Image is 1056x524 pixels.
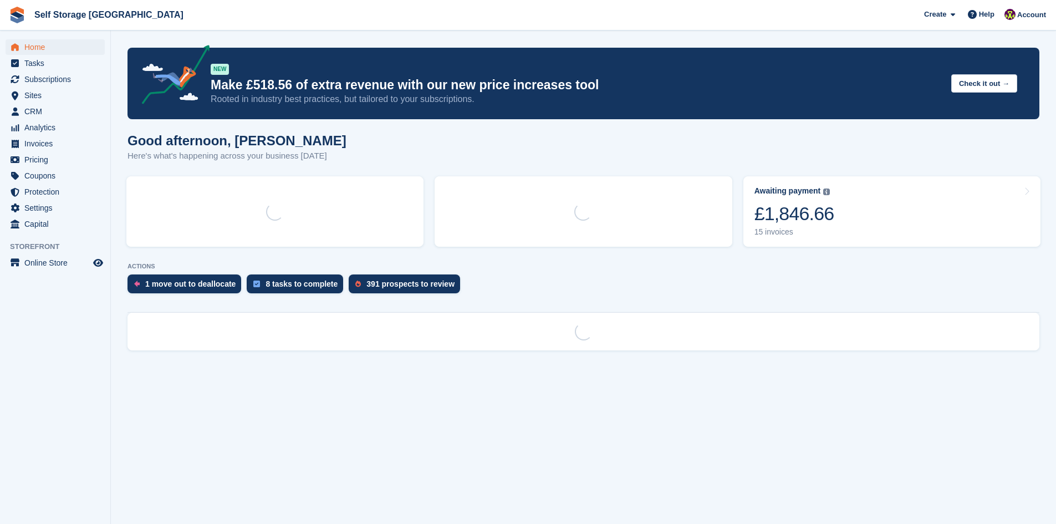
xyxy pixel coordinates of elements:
[24,216,91,232] span: Capital
[924,9,946,20] span: Create
[24,39,91,55] span: Home
[24,55,91,71] span: Tasks
[127,263,1039,270] p: ACTIONS
[134,281,140,287] img: move_outs_to_deallocate_icon-f764333ba52eb49d3ac5e1228854f67142a1ed5810a6f6cc68b1a99e826820c5.svg
[6,120,105,135] a: menu
[6,184,105,200] a: menu
[6,200,105,216] a: menu
[127,274,247,299] a: 1 move out to deallocate
[24,104,91,119] span: CRM
[6,255,105,271] a: menu
[10,241,110,252] span: Storefront
[6,104,105,119] a: menu
[211,77,942,93] p: Make £518.56 of extra revenue with our new price increases tool
[211,64,229,75] div: NEW
[951,74,1017,93] button: Check it out →
[6,55,105,71] a: menu
[743,176,1040,247] a: Awaiting payment £1,846.66 15 invoices
[823,189,830,195] img: icon-info-grey-7440780725fd019a000dd9b08b2336e03edf1995a4989e88bcd33f0948082b44.svg
[132,45,210,108] img: price-adjustments-announcement-icon-8257ccfd72463d97f412b2fc003d46551f7dbcb40ab6d574587a9cd5c0d94...
[24,184,91,200] span: Protection
[6,216,105,232] a: menu
[6,168,105,184] a: menu
[355,281,361,287] img: prospect-51fa495bee0391a8d652442698ab0144808aea92771e9ea1ae160a38d050c398.svg
[24,88,91,103] span: Sites
[24,120,91,135] span: Analytics
[24,152,91,167] span: Pricing
[253,281,260,287] img: task-75834270c22a3079a89374b754ae025e5fb1db73e45f91037f5363f120a921f8.svg
[30,6,188,24] a: Self Storage [GEOGRAPHIC_DATA]
[24,168,91,184] span: Coupons
[6,88,105,103] a: menu
[247,274,349,299] a: 8 tasks to complete
[211,93,942,105] p: Rooted in industry best practices, but tailored to your subscriptions.
[754,227,834,237] div: 15 invoices
[6,136,105,151] a: menu
[1004,9,1016,20] img: Nicholas Williams
[24,136,91,151] span: Invoices
[754,186,821,196] div: Awaiting payment
[127,150,346,162] p: Here's what's happening across your business [DATE]
[6,72,105,87] a: menu
[266,279,338,288] div: 8 tasks to complete
[754,202,834,225] div: £1,846.66
[9,7,25,23] img: stora-icon-8386f47178a22dfd0bd8f6a31ec36ba5ce8667c1dd55bd0f319d3a0aa187defe.svg
[366,279,455,288] div: 391 prospects to review
[24,72,91,87] span: Subscriptions
[979,9,994,20] span: Help
[24,255,91,271] span: Online Store
[91,256,105,269] a: Preview store
[1017,9,1046,21] span: Account
[349,274,466,299] a: 391 prospects to review
[6,152,105,167] a: menu
[145,279,236,288] div: 1 move out to deallocate
[6,39,105,55] a: menu
[127,133,346,148] h1: Good afternoon, [PERSON_NAME]
[24,200,91,216] span: Settings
